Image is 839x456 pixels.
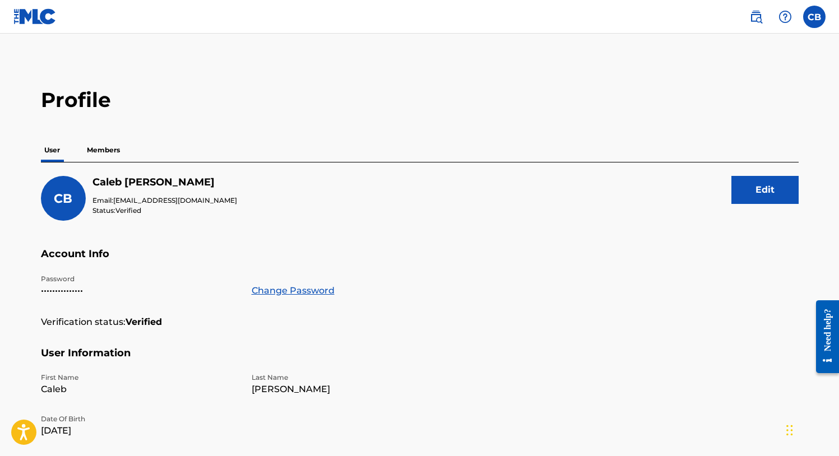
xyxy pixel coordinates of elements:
p: Verification status: [41,315,126,329]
div: User Menu [803,6,826,28]
img: search [749,10,763,24]
div: Help [774,6,796,28]
strong: Verified [126,315,162,329]
p: Status: [92,206,237,216]
h5: Account Info [41,248,799,274]
img: help [778,10,792,24]
span: [EMAIL_ADDRESS][DOMAIN_NAME] [113,196,237,204]
span: Verified [115,206,141,215]
p: Members [84,138,123,162]
button: Edit [731,176,799,204]
h5: Caleb Barnes [92,176,237,189]
p: Caleb [41,383,238,396]
iframe: Resource Center [808,291,839,383]
span: CB [54,191,72,206]
iframe: Chat Widget [783,402,839,456]
h2: Profile [41,87,799,113]
p: Date Of Birth [41,414,238,424]
p: Email: [92,196,237,206]
p: [DATE] [41,424,238,438]
div: Drag [786,413,793,447]
img: MLC Logo [13,8,57,25]
p: User [41,138,63,162]
a: Change Password [252,284,335,297]
h5: User Information [41,347,799,373]
a: Public Search [745,6,767,28]
p: [PERSON_NAME] [252,383,449,396]
p: Last Name [252,373,449,383]
p: First Name [41,373,238,383]
p: ••••••••••••••• [41,284,238,297]
p: Password [41,274,238,284]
